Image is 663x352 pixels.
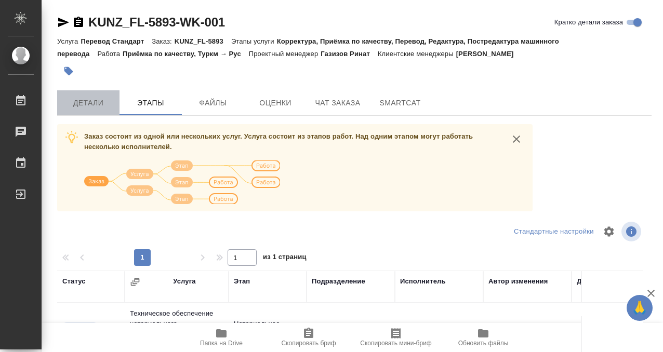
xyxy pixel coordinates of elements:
[621,222,643,241] span: Посмотреть информацию
[511,224,596,240] div: split button
[123,50,249,58] p: Приёмка по качеству, Туркм → Рус
[130,277,140,287] button: Сгруппировать
[234,319,301,350] p: Нотариальное заверение подлинности по...
[313,97,363,110] span: Чат заказа
[577,276,618,287] div: Дата начала
[57,37,81,45] p: Услуга
[375,97,425,110] span: SmartCat
[57,37,559,58] p: Корректура, Приёмка по качеству, Перевод, Редактура, Постредактура машинного перевода
[175,37,231,45] p: KUNZ_FL-5893
[440,323,527,352] button: Обновить файлы
[554,17,623,28] span: Кратко детали заказа
[72,16,85,29] button: Скопировать ссылку
[173,276,195,287] div: Услуга
[57,60,80,83] button: Добавить тэг
[88,15,225,29] a: KUNZ_FL-5893-WK-001
[234,276,250,287] div: Этап
[152,37,174,45] p: Заказ:
[188,97,238,110] span: Файлы
[456,50,522,58] p: [PERSON_NAME]
[360,340,431,347] span: Скопировать мини-бриф
[577,322,596,330] p: 09.09,
[57,16,70,29] button: Скопировать ссылку для ЯМессенджера
[312,276,365,287] div: Подразделение
[627,295,653,321] button: 🙏
[263,251,307,266] span: из 1 страниц
[249,50,321,58] p: Проектный менеджер
[97,50,123,58] p: Работа
[63,97,113,110] span: Детали
[488,276,548,287] div: Автор изменения
[250,97,300,110] span: Оценки
[231,37,277,45] p: Этапы услуги
[81,37,152,45] p: Перевод Стандарт
[321,50,378,58] p: Газизов Ринат
[352,323,440,352] button: Скопировать мини-бриф
[281,340,336,347] span: Скопировать бриф
[596,219,621,244] span: Настроить таблицу
[378,50,456,58] p: Клиентские менеджеры
[62,276,86,287] div: Статус
[265,323,352,352] button: Скопировать бриф
[200,340,243,347] span: Папка на Drive
[509,131,524,147] button: close
[178,323,265,352] button: Папка на Drive
[126,97,176,110] span: Этапы
[400,276,446,287] div: Исполнитель
[84,132,473,151] span: Заказ состоит из одной или нескольких услуг. Услуга состоит из этапов работ. Над одним этапом мог...
[631,297,648,319] span: 🙏
[458,340,509,347] span: Обновить файлы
